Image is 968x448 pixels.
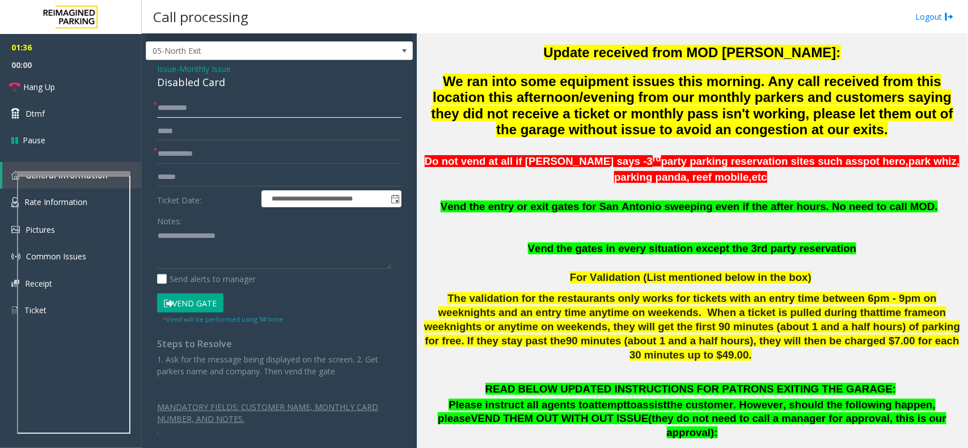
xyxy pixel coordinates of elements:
[157,339,401,349] h4: Steps to Resolve
[157,293,223,313] button: Vend Gate
[11,280,19,287] img: 'icon'
[441,200,938,212] span: Vend the entry or exit gates for San Antonio sweeping even if the after hours. No need to call MOD.
[661,155,857,167] span: party parking reservation sites such as
[157,273,256,285] label: Send alerts to manager
[471,412,648,424] span: VEND THEM OUT WITH OUT ISSUE
[629,335,959,361] span: , they will then be charged $7.00 for each 30 minutes up to $49.00.
[648,412,946,438] span: (they do not need to call a manager for approval, this is our approval):
[570,271,811,283] span: For Validation (List mentioned below in the box)
[647,155,653,167] span: 3
[906,155,908,167] span: ,
[449,399,589,411] span: Please instruct all agents to
[915,11,954,23] a: Logout
[26,108,45,120] span: Dtmf
[157,425,401,437] p: .
[23,81,55,93] span: Hang Up
[627,399,637,411] span: to
[388,191,401,207] span: Toggle popup
[653,155,661,164] span: rd
[11,305,19,315] img: 'icon'
[438,292,937,318] span: The validation for the restaurants only works for tickets with an entry time between 6pm - 9pm on...
[908,155,957,167] span: park whiz
[157,63,176,75] span: Issue
[157,353,401,377] p: 1. Ask for the message being displayed on the screen. 2. Get parkers name and company. Then vend ...
[431,74,953,137] span: We ran into some equipment issues this morning. Any call received from this location this afterno...
[163,315,283,323] small: Vend will be performed using 9# tone
[424,306,960,347] span: on weeknights or anytime on weekends, they will get the first 90 minutes (about 1 and a half hour...
[880,306,933,318] span: time frame
[11,252,20,261] img: 'icon'
[23,134,45,146] span: Pause
[528,242,857,254] b: Vend the gates in every situation except the 3rd party reservation
[544,45,841,60] span: Update received from MOD [PERSON_NAME]:
[589,399,627,411] span: attempt
[147,3,254,31] h3: Call processing
[176,63,231,74] span: -
[752,171,767,183] span: etc
[566,335,754,347] span: 90 minutes (about 1 and a half hours)
[157,75,401,90] div: Disabled Card
[157,402,378,424] span: MANDATORY FIELDS: CUSTOMER NAME, MONTHLY CARD NUMBER, AND NOTES.
[11,226,20,233] img: 'icon'
[11,197,19,207] img: 'icon'
[157,211,181,227] label: Notes:
[945,11,954,23] img: logout
[857,155,906,167] span: spot hero
[179,63,231,75] span: Monthly Issue
[485,383,897,395] span: READ BELOW UPDATED INSTRUCTIONS FOR PATRONS EXITING THE GARAGE:
[637,399,667,411] span: assist
[11,171,20,180] img: 'icon'
[146,42,359,60] span: 05-North Exit
[2,162,142,189] a: General Information
[26,170,108,181] span: General Information
[154,190,259,207] label: Ticket Date:
[438,399,936,425] span: the customer. However, should the following happen, please
[425,155,647,167] span: Do not vend at all if [PERSON_NAME] says -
